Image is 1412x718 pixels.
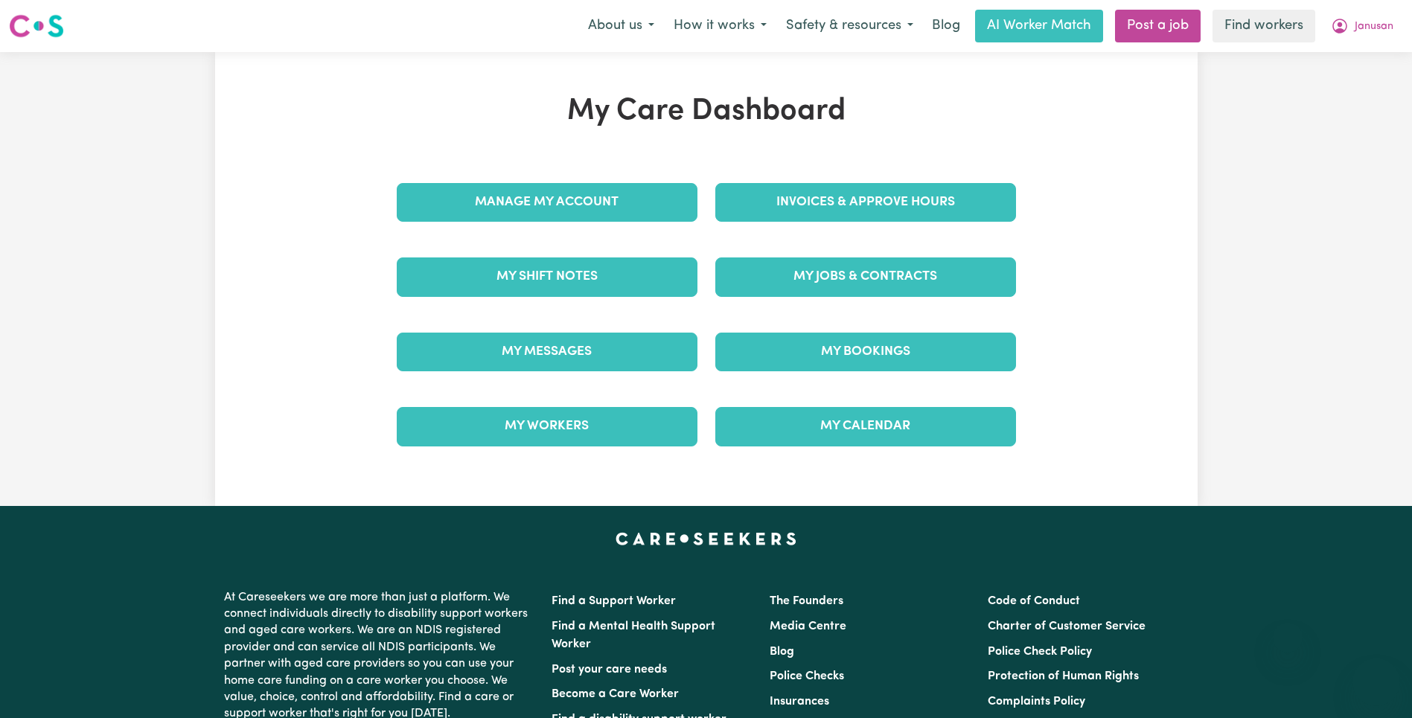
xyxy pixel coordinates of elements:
[552,621,715,650] a: Find a Mental Health Support Worker
[397,333,697,371] a: My Messages
[776,10,923,42] button: Safety & resources
[388,94,1025,129] h1: My Care Dashboard
[664,10,776,42] button: How it works
[552,595,676,607] a: Find a Support Worker
[988,595,1080,607] a: Code of Conduct
[923,10,969,42] a: Blog
[770,595,843,607] a: The Founders
[1355,19,1393,35] span: Janusan
[770,646,794,658] a: Blog
[616,533,796,545] a: Careseekers home page
[988,670,1139,682] a: Protection of Human Rights
[770,621,846,632] a: Media Centre
[397,407,697,446] a: My Workers
[988,696,1085,708] a: Complaints Policy
[397,257,697,296] a: My Shift Notes
[770,696,829,708] a: Insurances
[397,183,697,222] a: Manage My Account
[988,646,1092,658] a: Police Check Policy
[578,10,664,42] button: About us
[9,13,64,39] img: Careseekers logo
[1213,10,1315,42] a: Find workers
[715,333,1016,371] a: My Bookings
[715,257,1016,296] a: My Jobs & Contracts
[715,407,1016,446] a: My Calendar
[552,688,679,700] a: Become a Care Worker
[1352,658,1400,706] iframe: Button to launch messaging window
[975,10,1103,42] a: AI Worker Match
[1115,10,1201,42] a: Post a job
[552,664,667,676] a: Post your care needs
[1273,623,1303,653] iframe: Close message
[9,9,64,43] a: Careseekers logo
[988,621,1146,632] a: Charter of Customer Service
[715,183,1016,222] a: Invoices & Approve Hours
[770,670,844,682] a: Police Checks
[1321,10,1403,42] button: My Account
